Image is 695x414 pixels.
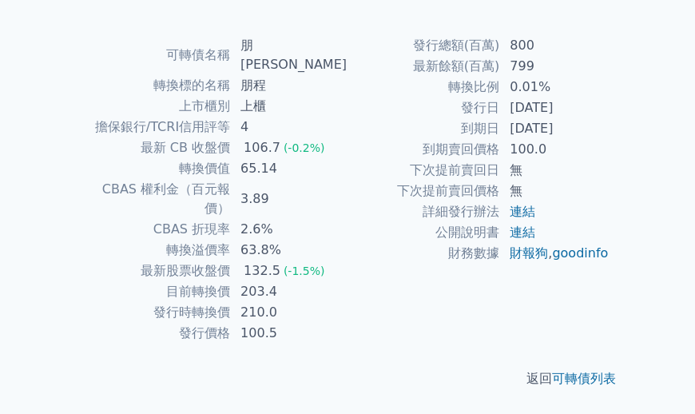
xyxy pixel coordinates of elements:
td: 799 [500,56,610,77]
td: 上市櫃別 [85,96,231,117]
td: 4 [231,117,347,137]
td: [DATE] [500,98,610,118]
td: 發行日 [347,98,500,118]
td: 發行時轉換價 [85,302,231,323]
td: 轉換標的名稱 [85,75,231,96]
td: [DATE] [500,118,610,139]
td: 3.89 [231,179,347,219]
td: 發行價格 [85,323,231,344]
td: 203.4 [231,281,347,302]
td: 可轉債名稱 [85,35,231,75]
p: 返回 [66,369,629,388]
td: 800 [500,35,610,56]
td: 擔保銀行/TCRI信用評等 [85,117,231,137]
a: 連結 [510,225,535,240]
span: (-0.2%) [284,141,325,154]
a: goodinfo [552,245,608,261]
td: 無 [500,160,610,181]
td: 到期賣回價格 [347,139,500,160]
td: 0.01% [500,77,610,98]
td: CBAS 折現率 [85,219,231,240]
iframe: Chat Widget [615,337,695,414]
td: 目前轉換價 [85,281,231,302]
td: 100.0 [500,139,610,160]
td: 最新 CB 收盤價 [85,137,231,158]
td: 最新餘額(百萬) [347,56,500,77]
td: 最新股票收盤價 [85,261,231,281]
td: 轉換溢價率 [85,240,231,261]
td: 下次提前賣回價格 [347,181,500,201]
td: 65.14 [231,158,347,179]
td: 210.0 [231,302,347,323]
div: 132.5 [240,261,284,281]
div: 聊天小工具 [615,337,695,414]
a: 可轉債列表 [552,371,616,386]
a: 連結 [510,204,535,219]
td: , [500,243,610,264]
td: 詳細發行辦法 [347,201,500,222]
td: 財務數據 [347,243,500,264]
td: 2.6% [231,219,347,240]
a: 財報狗 [510,245,548,261]
td: 63.8% [231,240,347,261]
td: 下次提前賣回日 [347,160,500,181]
td: 上櫃 [231,96,347,117]
div: 106.7 [240,138,284,157]
td: 100.5 [231,323,347,344]
td: 無 [500,181,610,201]
td: 朋程 [231,75,347,96]
td: 公開說明書 [347,222,500,243]
td: 發行總額(百萬) [347,35,500,56]
td: CBAS 權利金（百元報價） [85,179,231,219]
td: 到期日 [347,118,500,139]
span: (-1.5%) [284,265,325,277]
td: 朋[PERSON_NAME] [231,35,347,75]
td: 轉換價值 [85,158,231,179]
td: 轉換比例 [347,77,500,98]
